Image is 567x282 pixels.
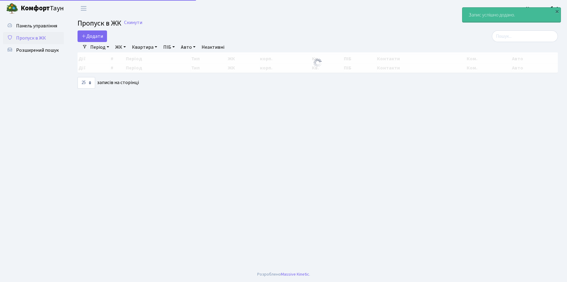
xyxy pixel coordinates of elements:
[21,3,50,13] b: Комфорт
[78,77,95,89] select: записів на сторінці
[554,8,560,14] div: ×
[88,42,112,52] a: Період
[3,44,64,56] a: Розширений пошук
[113,42,128,52] a: ЖК
[16,23,57,29] span: Панель управління
[161,42,177,52] a: ПІБ
[281,271,309,277] a: Massive Kinetic
[78,30,107,42] a: Додати
[78,77,139,89] label: записів на сторінці
[199,42,227,52] a: Неактивні
[16,35,46,41] span: Пропуск в ЖК
[76,3,91,13] button: Переключити навігацію
[16,47,59,54] span: Розширений пошук
[21,3,64,14] span: Таун
[3,20,64,32] a: Панель управління
[526,5,560,12] a: Консьєрж б. 4.
[313,58,323,68] img: Обробка...
[257,271,310,278] div: Розроблено .
[81,33,103,40] span: Додати
[3,32,64,44] a: Пропуск в ЖК
[78,18,121,29] span: Пропуск в ЖК
[178,42,198,52] a: Авто
[130,42,160,52] a: Квартира
[462,8,561,22] div: Запис успішно додано.
[6,2,18,15] img: logo.png
[124,20,142,26] a: Скинути
[492,30,558,42] input: Пошук...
